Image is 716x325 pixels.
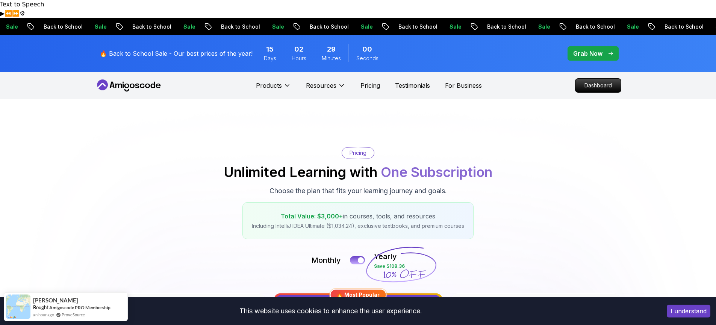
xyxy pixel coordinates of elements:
[573,49,602,58] p: Grab Now
[350,149,366,157] p: Pricing
[667,305,710,317] button: Accept cookies
[524,23,548,31] p: Sale
[445,81,482,90] a: For Business
[311,255,341,265] p: Monthly
[252,222,464,230] p: Including IntelliJ IDEA Ultimate ($1,034.24), exclusive textbooks, and premium courses
[347,23,371,31] p: Sale
[356,55,378,62] span: Seconds
[256,81,282,90] p: Products
[258,23,282,31] p: Sale
[256,81,291,96] button: Products
[20,9,25,18] button: Settings
[384,23,436,31] p: Back to School
[118,23,170,31] p: Back to School
[362,44,372,55] span: 0 Seconds
[322,55,341,62] span: Minutes
[5,9,12,18] button: Previous
[292,55,306,62] span: Hours
[170,23,194,31] p: Sale
[269,186,447,196] p: Choose the plan that fits your learning journey and goals.
[264,55,276,62] span: Days
[62,311,85,318] a: ProveSource
[575,79,621,92] p: Dashboard
[575,78,621,93] a: Dashboard
[360,81,380,90] a: Pricing
[395,81,430,90] a: Testimonials
[224,165,492,180] h2: Unlimited Learning with
[296,23,347,31] p: Back to School
[306,81,336,90] p: Resources
[12,9,20,18] button: Forward
[562,23,613,31] p: Back to School
[266,44,274,55] span: 15 Days
[327,44,336,55] span: 29 Minutes
[49,305,111,310] a: Amigoscode PRO Membership
[33,311,54,318] span: an hour ago
[252,212,464,221] p: in courses, tools, and resources
[381,164,492,180] span: One Subscription
[33,304,48,310] span: Bought
[30,23,81,31] p: Back to School
[436,23,460,31] p: Sale
[306,81,345,96] button: Resources
[473,23,524,31] p: Back to School
[207,23,258,31] p: Back to School
[651,23,702,31] p: Back to School
[294,44,303,55] span: 2 Hours
[6,294,30,319] img: provesource social proof notification image
[33,297,78,304] span: [PERSON_NAME]
[6,303,655,319] div: This website uses cookies to enhance the user experience.
[281,212,343,220] span: Total Value: $3,000+
[613,23,637,31] p: Sale
[81,23,105,31] p: Sale
[100,49,253,58] p: 🔥 Back to School Sale - Our best prices of the year!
